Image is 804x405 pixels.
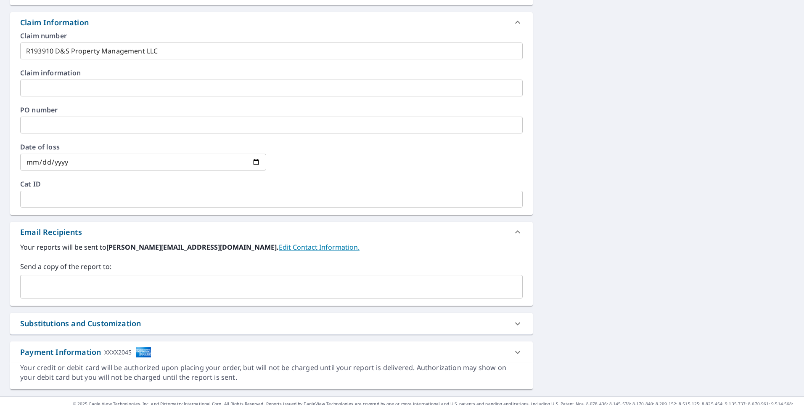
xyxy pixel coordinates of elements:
[20,144,266,150] label: Date of loss
[10,313,533,334] div: Substitutions and Customization
[10,341,533,363] div: Payment InformationXXXX2045cardImage
[20,346,151,358] div: Payment Information
[279,242,360,252] a: EditContactInfo
[106,242,279,252] b: [PERSON_NAME][EMAIL_ADDRESS][DOMAIN_NAME].
[20,226,82,238] div: Email Recipients
[20,318,141,329] div: Substitutions and Customization
[10,12,533,32] div: Claim Information
[20,32,523,39] label: Claim number
[20,363,523,382] div: Your credit or debit card will be authorized upon placing your order, but will not be charged unt...
[20,242,523,252] label: Your reports will be sent to
[20,107,523,113] label: PO number
[20,69,523,76] label: Claim information
[20,261,523,272] label: Send a copy of the report to:
[10,222,533,242] div: Email Recipients
[135,346,151,358] img: cardImage
[104,346,132,358] div: XXXX2045
[20,17,89,28] div: Claim Information
[20,181,523,187] label: Cat ID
